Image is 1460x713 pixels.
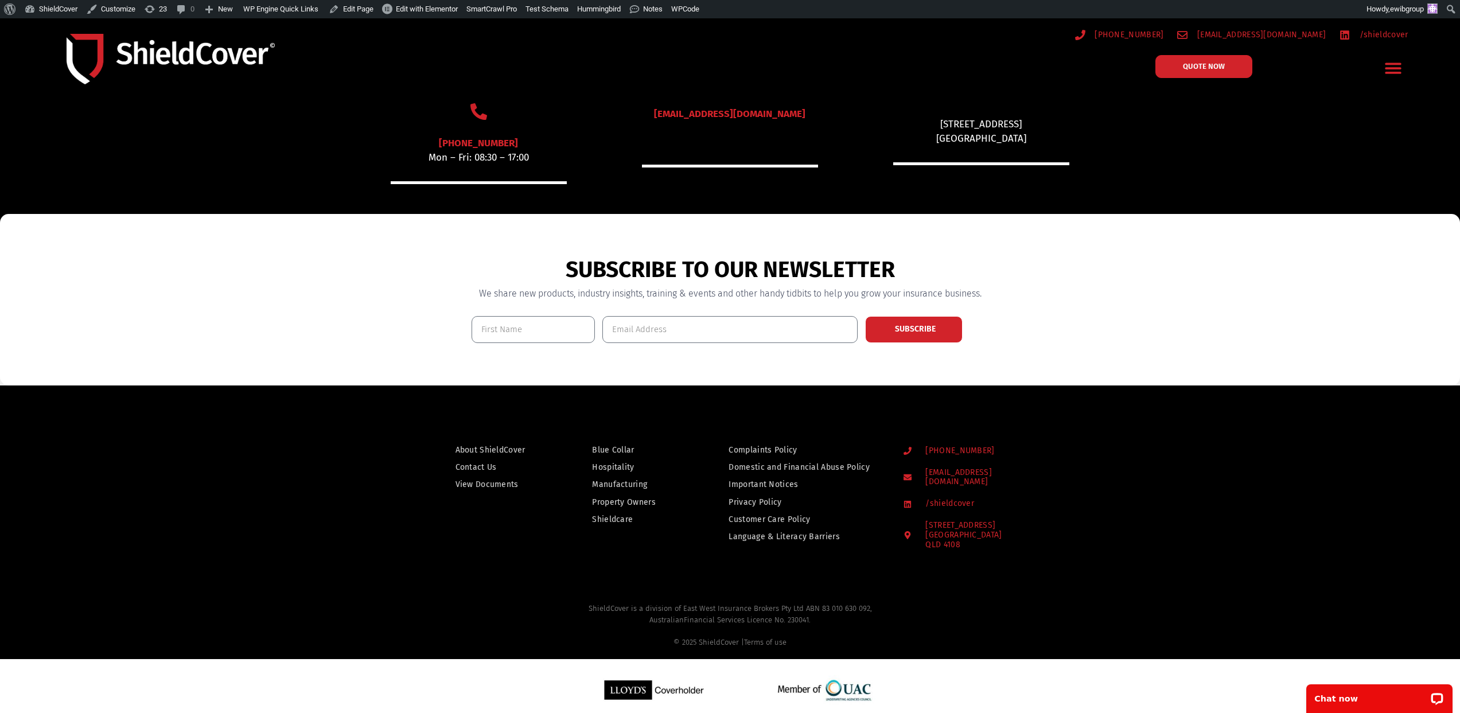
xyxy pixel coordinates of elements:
span: Language & Literacy Barriers [729,529,839,544]
div: Australian [20,614,1440,648]
img: tab_keywords_by_traffic_grey.svg [114,67,123,76]
a: QUOTE NOW [1155,55,1252,78]
span: [STREET_ADDRESS] [922,521,1002,550]
a: Manufacturing [592,477,679,492]
span: Edit with Elementor [396,5,458,13]
span: SUBSCRIBE [895,325,936,333]
div: Domain Overview [44,68,103,75]
span: /shieldcover [1357,28,1408,42]
span: Important Notices [729,477,798,492]
span: Complaints Policy [729,443,797,457]
a: About ShieldCover [455,443,543,457]
span: Financial Services Licence No. 230041. [684,615,811,624]
span: Manufacturing [592,477,647,492]
a: Domestic and Financial Abuse Policy [729,460,881,474]
span: Shieldcare [592,512,633,527]
a: Property Owners [592,495,679,509]
span: Contact Us [455,460,497,474]
img: Shield-Cover-Underwriting-Australia-logo-full [67,34,275,85]
div: QLD 4108 [925,540,1002,550]
a: Privacy Policy [729,495,881,509]
a: Language & Literacy Barriers [729,529,881,544]
span: [PHONE_NUMBER] [922,446,994,456]
a: [PHONE_NUMBER] [439,137,518,149]
a: View Documents [455,477,543,492]
span: ewibgroup [1390,5,1424,13]
a: Customer Care Policy [729,512,881,527]
a: [PHONE_NUMBER] [1075,28,1164,42]
span: Hospitality [592,460,634,474]
div: [STREET_ADDRESS] [GEOGRAPHIC_DATA] [893,117,1069,146]
span: Privacy Policy [729,495,781,509]
iframe: LiveChat chat widget [1299,677,1460,713]
img: tab_domain_overview_orange.svg [31,67,40,76]
div: [GEOGRAPHIC_DATA] [925,531,1002,550]
a: Blue Collar [592,443,679,457]
span: Blue Collar [592,443,634,457]
span: /shieldcover [922,499,974,509]
a: [EMAIL_ADDRESS][DOMAIN_NAME] [654,108,805,120]
a: [PHONE_NUMBER] [904,446,1044,456]
span: About ShieldCover [455,443,525,457]
a: Important Notices [729,477,881,492]
button: SUBSCRIBE [865,316,963,343]
span: [PHONE_NUMBER] [1092,28,1163,42]
a: [EMAIL_ADDRESS][DOMAIN_NAME] [904,468,1044,488]
img: website_grey.svg [18,30,28,39]
div: Keywords by Traffic [127,68,193,75]
p: Mon – Fri: 08:30 – 17:00 [391,150,567,165]
div: © 2025 ShieldCover | [20,637,1440,648]
h2: ShieldCover is a division of East West Insurance Brokers Pty Ltd ABN 83 010 630 092, [20,603,1440,648]
span: QUOTE NOW [1183,63,1225,70]
span: [EMAIL_ADDRESS][DOMAIN_NAME] [922,468,1044,488]
a: Terms of use [744,638,787,646]
a: /shieldcover [904,499,1044,509]
span: Domestic and Financial Abuse Policy [729,460,870,474]
span: Customer Care Policy [729,512,810,527]
div: Menu Toggle [1380,54,1407,81]
input: First Name [472,316,595,343]
a: /shieldcover [1340,28,1408,42]
h3: We share new products, industry insights, training & events and other handy tidbits to help you g... [472,289,989,298]
span: Property Owners [592,495,656,509]
input: Email Address [602,316,858,343]
a: [EMAIL_ADDRESS][DOMAIN_NAME] [1177,28,1326,42]
span: View Documents [455,477,519,492]
div: Domain: [DOMAIN_NAME] [30,30,126,39]
a: Hospitality [592,460,679,474]
a: Contact Us [455,460,543,474]
span: [EMAIL_ADDRESS][DOMAIN_NAME] [1194,28,1326,42]
a: Shieldcare [592,512,679,527]
h2: SUBSCRIBE TO OUR NEWSLETTER [472,256,989,283]
a: Complaints Policy [729,443,881,457]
